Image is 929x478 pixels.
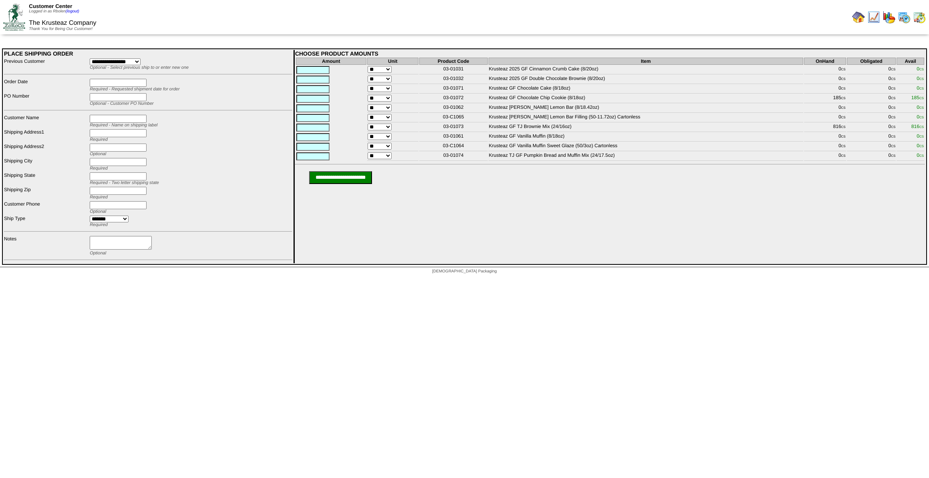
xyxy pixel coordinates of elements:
span: Logged in as Rbolen [29,9,79,14]
span: The Krusteaz Company [29,20,96,26]
img: graph.gif [883,11,895,24]
td: 0 [847,85,896,94]
span: Required - Requested shipment date for order [90,87,179,92]
td: 03-01062 [419,104,488,113]
span: 816 [911,124,924,129]
span: CS [891,77,895,81]
td: 03-01072 [419,94,488,103]
td: 03-01061 [419,133,488,142]
span: 0 [917,76,924,81]
td: Krusteaz GF Vanilla Muffin Sweet Glaze (50/3oz) Cartonless [489,142,803,151]
span: Optional - Select previous ship to or enter new one [90,65,189,70]
span: CS [891,68,895,71]
span: CS [841,154,846,158]
td: 0 [804,85,846,94]
th: OnHand [804,58,846,65]
td: 0 [804,75,846,84]
td: Shipping Address2 [4,143,88,157]
td: 0 [847,114,896,122]
td: 03-01073 [419,123,488,132]
span: 0 [917,133,924,139]
span: CS [841,144,846,148]
td: Krusteaz [PERSON_NAME] Lemon Bar (8/18.42oz) [489,104,803,113]
a: (logout) [66,9,79,14]
td: Customer Phone [4,201,88,214]
img: line_graph.gif [867,11,880,24]
span: Required - Two letter shipping state [90,180,159,185]
td: 0 [847,75,896,84]
td: Order Date [4,78,88,92]
span: Customer Center [29,3,72,9]
span: 0 [917,152,924,158]
td: 0 [804,142,846,151]
span: CS [919,87,924,90]
td: Ship Type [4,215,88,228]
td: 03-C1064 [419,142,488,151]
td: 03-01074 [419,152,488,161]
td: Krusteaz GF Chocolate Chip Cookie (8/18oz) [489,94,803,103]
td: 0 [847,123,896,132]
td: 0 [804,114,846,122]
span: CS [841,87,846,90]
td: Notes [4,236,88,256]
td: PO Number [4,93,88,106]
span: Required [90,222,108,227]
td: 0 [847,133,896,142]
td: Shipping Zip [4,186,88,200]
span: CS [841,96,846,100]
span: CS [841,77,846,81]
td: 03-01031 [419,66,488,74]
span: CS [919,68,924,71]
span: CS [891,154,895,158]
span: Optional [90,251,106,256]
td: 0 [847,104,896,113]
td: 03-01032 [419,75,488,84]
div: PLACE SHIPPING ORDER [4,50,292,57]
span: CS [919,135,924,138]
td: Krusteaz GF Chocolate Cake (8/18oz) [489,85,803,94]
span: 185 [911,95,924,100]
img: calendarprod.gif [898,11,911,24]
span: 0 [917,114,924,120]
span: 0 [917,66,924,72]
span: CS [841,68,846,71]
span: CS [919,125,924,129]
td: Krusteaz 2025 GF Cinnamon Crumb Cake (8/20oz) [489,66,803,74]
img: ZoRoCo_Logo(Green%26Foil)%20jpg.webp [3,4,25,30]
td: Krusteaz [PERSON_NAME] Lemon Bar Filling (50-11.72oz) Cartonless [489,114,803,122]
th: Amount [296,58,366,65]
td: 0 [847,152,896,161]
span: CS [891,96,895,100]
td: Shipping City [4,158,88,171]
img: calendarinout.gif [913,11,926,24]
td: 0 [804,152,846,161]
td: 0 [804,133,846,142]
span: CS [891,116,895,119]
img: home.gif [852,11,865,24]
th: Avail [897,58,924,65]
span: Optional [90,152,106,156]
span: CS [841,125,846,129]
span: Required [90,166,108,171]
span: 0 [917,143,924,148]
td: 03-01071 [419,85,488,94]
span: Required [90,195,108,200]
span: CS [841,135,846,138]
span: [DEMOGRAPHIC_DATA] Packaging [432,269,497,274]
td: Krusteaz 2025 GF Double Chocolate Brownie (8/20oz) [489,75,803,84]
span: 0 [917,85,924,91]
th: Obligated [847,58,896,65]
td: 0 [804,104,846,113]
span: Required - Name on shipping label [90,123,157,128]
span: CS [891,125,895,129]
td: Shipping State [4,172,88,186]
span: CS [841,106,846,110]
td: Krusteaz TJ GF Pumpkin Bread and Muffin Mix (24/17.5oz) [489,152,803,161]
span: 0 [917,104,924,110]
td: 185 [804,94,846,103]
span: CS [919,144,924,148]
td: 0 [847,66,896,74]
td: Previous Customer [4,58,88,70]
td: 0 [847,142,896,151]
span: CS [891,87,895,90]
